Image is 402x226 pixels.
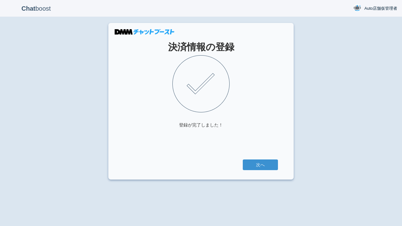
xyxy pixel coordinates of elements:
[5,1,68,16] p: boost
[179,122,223,128] div: 登録が完了しました！
[172,55,230,112] img: check.png
[115,29,174,35] img: DMMチャットブースト
[353,4,361,12] img: User Image
[364,5,397,12] span: Auto店舗仮管理者
[243,159,278,170] a: 次へ
[124,42,278,52] h1: 決済情報の登録
[21,5,35,12] b: Chat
